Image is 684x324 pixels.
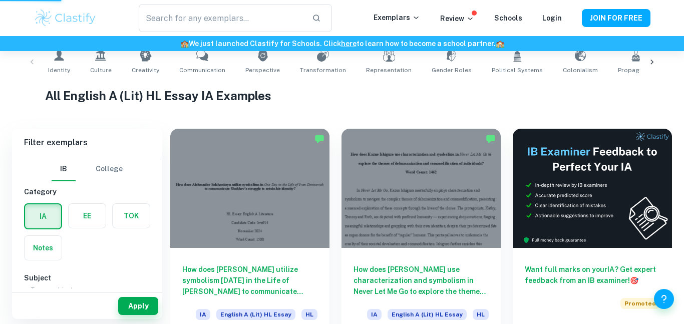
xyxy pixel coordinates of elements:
span: Culture [90,66,112,75]
p: Exemplars [374,12,420,23]
span: IA [367,309,382,320]
span: Colonialism [563,66,598,75]
img: Marked [314,134,324,144]
button: TOK [113,204,150,228]
button: College [96,157,123,181]
img: Clastify logo [34,8,97,28]
h6: Want full marks on your IA ? Get expert feedback from an IB examiner! [525,264,660,286]
button: Apply [118,297,158,315]
h6: Subject [24,272,150,283]
span: Gender Roles [432,66,472,75]
span: HL [473,309,489,320]
span: Representation [366,66,412,75]
h6: How does [PERSON_NAME] utilize symbolism [DATE] in the Life of [PERSON_NAME] to communicate [PERS... [182,264,317,297]
span: Communication [179,66,225,75]
h6: Category [24,186,150,197]
button: IB [52,157,76,181]
span: Identity [48,66,70,75]
img: Thumbnail [513,129,672,248]
span: Promoted [620,298,660,309]
h6: We just launched Clastify for Schools. Click to learn how to become a school partner. [2,38,682,49]
span: Creativity [132,66,159,75]
span: Perspective [245,66,280,75]
input: Search for any exemplars... [139,4,304,32]
span: 🎯 [630,276,638,284]
button: EE [69,204,106,228]
h1: All English A (Lit) HL Essay IA Examples [45,87,639,105]
button: IA [25,204,61,228]
span: English A (Lit) HL Essay [388,309,467,320]
span: IA [196,309,210,320]
button: Help and Feedback [654,289,674,309]
img: Marked [486,134,496,144]
span: Propaganda [618,66,654,75]
h6: Filter exemplars [12,129,162,157]
span: English A (Lit) HL Essay [216,309,295,320]
a: here [341,40,357,48]
button: JOIN FOR FREE [582,9,650,27]
span: HL [301,309,317,320]
p: Review [440,13,474,24]
span: Transformation [300,66,346,75]
label: Type a subject [31,285,73,293]
h6: How does [PERSON_NAME] use characterization and symbolism in Never Let Me Go to explore the theme... [354,264,489,297]
button: Notes [25,236,62,260]
span: 🏫 [180,40,189,48]
span: 🏫 [496,40,504,48]
a: Schools [494,14,522,22]
a: Login [542,14,562,22]
div: Filter type choice [52,157,123,181]
span: Political Systems [492,66,543,75]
